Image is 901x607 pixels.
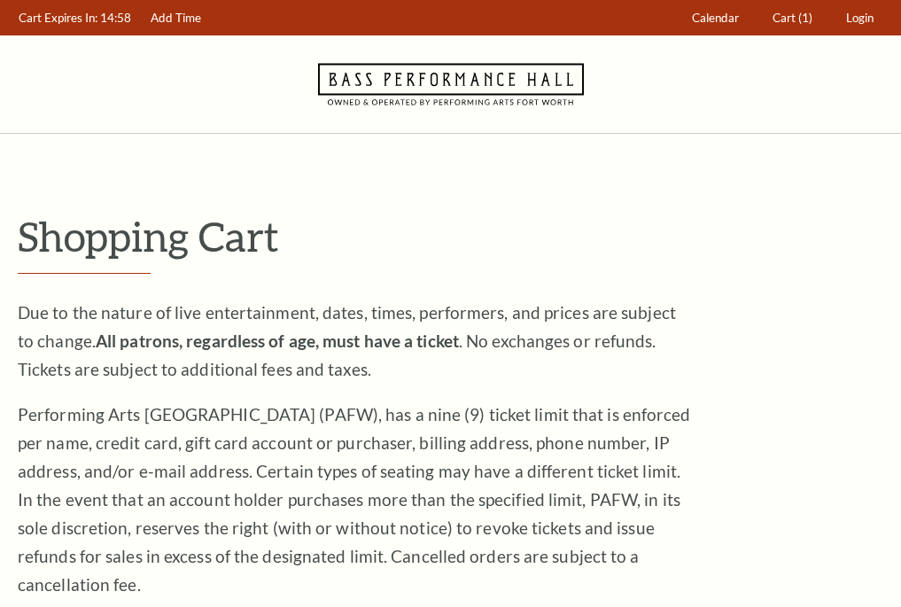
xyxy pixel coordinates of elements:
[100,11,131,25] span: 14:58
[846,11,874,25] span: Login
[684,1,748,35] a: Calendar
[19,11,97,25] span: Cart Expires In:
[143,1,210,35] a: Add Time
[765,1,821,35] a: Cart (1)
[773,11,796,25] span: Cart
[96,331,459,351] strong: All patrons, regardless of age, must have a ticket
[798,11,812,25] span: (1)
[692,11,739,25] span: Calendar
[18,401,691,599] p: Performing Arts [GEOGRAPHIC_DATA] (PAFW), has a nine (9) ticket limit that is enforced per name, ...
[18,302,676,379] span: Due to the nature of live entertainment, dates, times, performers, and prices are subject to chan...
[838,1,882,35] a: Login
[18,214,883,259] p: Shopping Cart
